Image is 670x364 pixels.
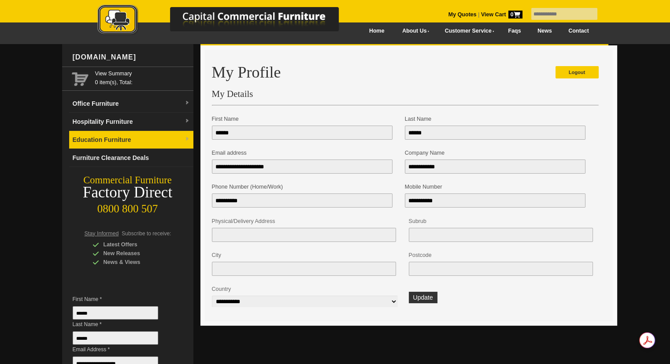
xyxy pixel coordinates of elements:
a: Furniture Clearance Deals [69,149,193,167]
h3: My Details [212,89,599,98]
div: [DOMAIN_NAME] [69,44,193,71]
p: Email address [212,149,398,157]
a: About Us [392,21,435,41]
span: 0 [508,11,522,19]
a: Customer Service [435,21,500,41]
button: Update [409,292,437,303]
strong: View Cart [481,11,522,18]
span: 0 item(s), Total: [95,69,190,85]
a: View Cart0 [479,11,522,18]
div: Commercial Furniture [62,174,193,186]
a: Office Furnituredropdown [69,95,193,113]
p: Company Name [405,149,591,157]
img: dropdown [185,119,190,124]
a: Logout [555,66,599,78]
p: Mobile Number [405,182,591,191]
p: First Name [212,115,398,123]
div: News & Views [93,258,176,267]
span: Last Name * [73,320,171,329]
img: dropdown [185,137,190,142]
input: First Name * [73,306,158,319]
a: Hospitality Furnituredropdown [69,113,193,131]
div: 0800 800 507 [62,198,193,215]
a: Capital Commercial Furniture Logo [73,4,381,39]
a: My Quotes [448,11,477,18]
img: dropdown [185,100,190,106]
p: Phone Number (Home/Work) [212,182,398,191]
img: Capital Commercial Furniture Logo [73,4,381,37]
input: Last Name * [73,331,158,345]
p: City [212,251,402,260]
a: View Summary [95,69,190,78]
div: Latest Offers [93,240,176,249]
span: Subscribe to receive: [122,230,171,237]
a: Faqs [500,21,529,41]
div: Factory Direct [62,186,193,199]
p: Last Name [405,115,591,123]
div: New Releases [93,249,176,258]
span: First Name * [73,295,171,304]
p: Country [212,285,402,293]
p: Physical/Delivery Address [212,217,402,226]
h1: My Profile [212,64,599,81]
a: News [529,21,560,41]
span: Email Address * [73,345,171,354]
span: Stay Informed [85,230,119,237]
a: Contact [560,21,597,41]
p: Postcode [409,251,599,260]
a: Education Furnituredropdown [69,131,193,149]
p: Subrub [409,217,599,226]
